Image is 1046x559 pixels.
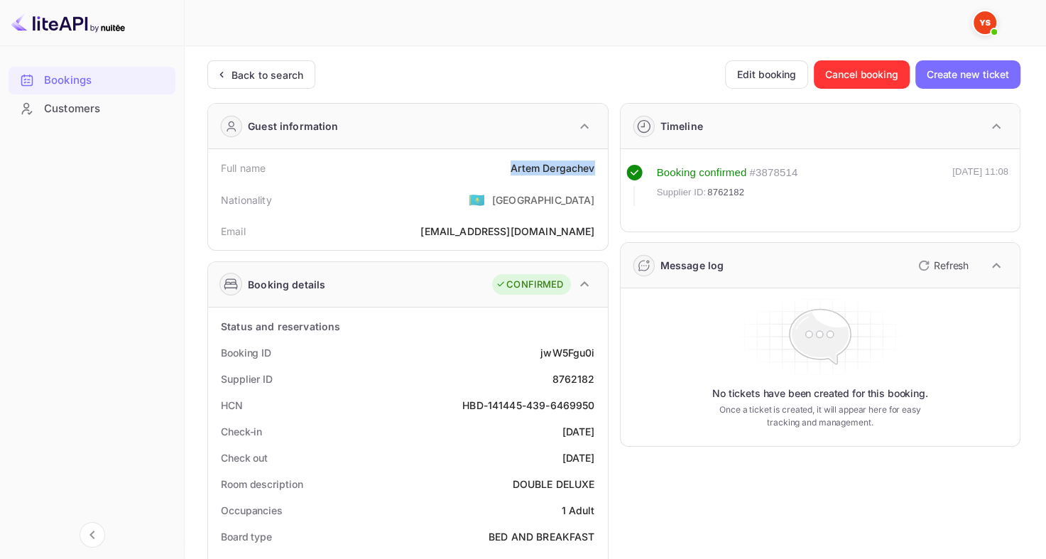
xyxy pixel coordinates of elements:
[540,345,594,360] div: jwW5Fgu0i
[713,403,927,429] p: Once a ticket is created, it will appear here for easy tracking and management.
[221,450,268,465] div: Check out
[221,224,246,239] div: Email
[9,95,175,123] div: Customers
[221,477,303,492] div: Room description
[231,67,303,82] div: Back to search
[974,11,996,34] img: Yandex Support
[725,60,808,89] button: Edit booking
[657,165,747,181] div: Booking confirmed
[9,67,175,94] div: Bookings
[513,477,595,492] div: DOUBLE DELUXE
[489,529,595,544] div: BED AND BREAKFAST
[910,254,974,277] button: Refresh
[952,165,1008,206] div: [DATE] 11:08
[657,185,707,200] span: Supplier ID:
[660,258,724,273] div: Message log
[11,11,125,34] img: LiteAPI logo
[420,224,594,239] div: [EMAIL_ADDRESS][DOMAIN_NAME]
[469,187,485,212] span: United States
[221,398,243,413] div: HCN
[221,192,272,207] div: Nationality
[934,258,969,273] p: Refresh
[80,522,105,548] button: Collapse navigation
[511,161,594,175] div: Artem Dergachev
[707,185,744,200] span: 8762182
[221,529,272,544] div: Board type
[814,60,910,89] button: Cancel booking
[221,345,271,360] div: Booking ID
[496,278,563,292] div: CONFIRMED
[221,319,340,334] div: Status and reservations
[248,119,339,134] div: Guest information
[915,60,1020,89] button: Create new ticket
[462,398,594,413] div: HBD-141445-439-6469950
[552,371,594,386] div: 8762182
[492,192,595,207] div: [GEOGRAPHIC_DATA]
[562,450,595,465] div: [DATE]
[9,67,175,93] a: Bookings
[221,503,283,518] div: Occupancies
[221,371,273,386] div: Supplier ID
[44,101,168,117] div: Customers
[248,277,325,292] div: Booking details
[712,386,928,401] p: No tickets have been created for this booking.
[562,424,595,439] div: [DATE]
[221,161,266,175] div: Full name
[561,503,594,518] div: 1 Adult
[221,424,262,439] div: Check-in
[9,95,175,121] a: Customers
[44,72,168,89] div: Bookings
[660,119,703,134] div: Timeline
[749,165,797,181] div: # 3878514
